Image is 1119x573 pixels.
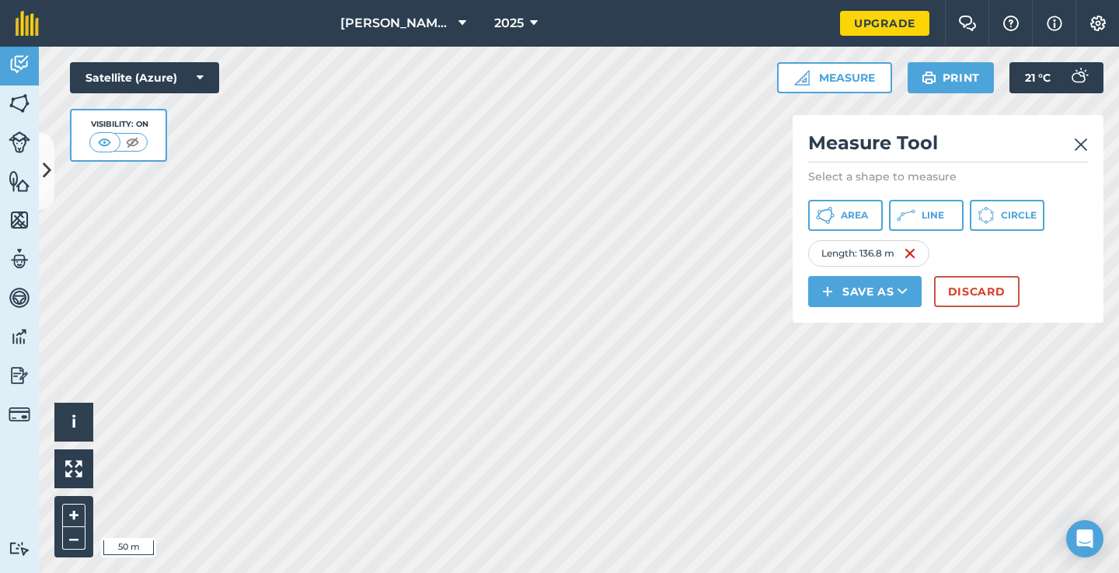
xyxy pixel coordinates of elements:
[494,14,524,33] span: 2025
[1001,209,1037,222] span: Circle
[9,208,30,232] img: svg+xml;base64,PHN2ZyB4bWxucz0iaHR0cDovL3d3dy53My5vcmcvMjAwMC9zdmciIHdpZHRoPSI1NiIgaGVpZ2h0PSI2MC...
[62,504,85,527] button: +
[794,70,810,86] img: Ruler icon
[1063,62,1094,93] img: svg+xml;base64,PD94bWwgdmVyc2lvbj0iMS4wIiBlbmNvZGluZz0idXRmLTgiPz4KPCEtLSBHZW5lcmF0b3I6IEFkb2JlIE...
[808,200,883,231] button: Area
[1047,14,1062,33] img: svg+xml;base64,PHN2ZyB4bWxucz0iaHR0cDovL3d3dy53My5vcmcvMjAwMC9zdmciIHdpZHRoPSIxNyIgaGVpZ2h0PSIxNy...
[71,412,76,431] span: i
[340,14,452,33] span: [PERSON_NAME] [PERSON_NAME]
[65,460,82,477] img: Four arrows, one pointing top left, one top right, one bottom right and the last bottom left
[9,404,30,425] img: svg+xml;base64,PD94bWwgdmVyc2lvbj0iMS4wIiBlbmNvZGluZz0idXRmLTgiPz4KPCEtLSBHZW5lcmF0b3I6IEFkb2JlIE...
[1009,62,1103,93] button: 21 °C
[777,62,892,93] button: Measure
[123,135,142,150] img: svg+xml;base64,PHN2ZyB4bWxucz0iaHR0cDovL3d3dy53My5vcmcvMjAwMC9zdmciIHdpZHRoPSI1MCIgaGVpZ2h0PSI0MC...
[9,286,30,309] img: svg+xml;base64,PD94bWwgdmVyc2lvbj0iMS4wIiBlbmNvZGluZz0idXRmLTgiPz4KPCEtLSBHZW5lcmF0b3I6IEFkb2JlIE...
[9,169,30,193] img: svg+xml;base64,PHN2ZyB4bWxucz0iaHR0cDovL3d3dy53My5vcmcvMjAwMC9zdmciIHdpZHRoPSI1NiIgaGVpZ2h0PSI2MC...
[922,68,936,87] img: svg+xml;base64,PHN2ZyB4bWxucz0iaHR0cDovL3d3dy53My5vcmcvMjAwMC9zdmciIHdpZHRoPSIxOSIgaGVpZ2h0PSIyNC...
[62,527,85,550] button: –
[1002,16,1020,31] img: A question mark icon
[1025,62,1051,93] span: 21 ° C
[9,325,30,348] img: svg+xml;base64,PD94bWwgdmVyc2lvbj0iMS4wIiBlbmNvZGluZz0idXRmLTgiPz4KPCEtLSBHZW5lcmF0b3I6IEFkb2JlIE...
[922,209,944,222] span: Line
[970,200,1044,231] button: Circle
[822,282,833,301] img: svg+xml;base64,PHN2ZyB4bWxucz0iaHR0cDovL3d3dy53My5vcmcvMjAwMC9zdmciIHdpZHRoPSIxNCIgaGVpZ2h0PSIyNC...
[808,131,1088,162] h2: Measure Tool
[908,62,995,93] button: Print
[9,53,30,76] img: svg+xml;base64,PD94bWwgdmVyc2lvbj0iMS4wIiBlbmNvZGluZz0idXRmLTgiPz4KPCEtLSBHZW5lcmF0b3I6IEFkb2JlIE...
[54,403,93,442] button: i
[89,118,148,131] div: Visibility: On
[70,62,219,93] button: Satellite (Azure)
[1089,16,1107,31] img: A cog icon
[9,247,30,271] img: svg+xml;base64,PD94bWwgdmVyc2lvbj0iMS4wIiBlbmNvZGluZz0idXRmLTgiPz4KPCEtLSBHZW5lcmF0b3I6IEFkb2JlIE...
[808,240,929,267] div: Length : 136.8 m
[958,16,977,31] img: Two speech bubbles overlapping with the left bubble in the forefront
[9,92,30,115] img: svg+xml;base64,PHN2ZyB4bWxucz0iaHR0cDovL3d3dy53My5vcmcvMjAwMC9zdmciIHdpZHRoPSI1NiIgaGVpZ2h0PSI2MC...
[934,276,1020,307] button: Discard
[95,135,114,150] img: svg+xml;base64,PHN2ZyB4bWxucz0iaHR0cDovL3d3dy53My5vcmcvMjAwMC9zdmciIHdpZHRoPSI1MCIgaGVpZ2h0PSI0MC...
[841,209,868,222] span: Area
[9,364,30,387] img: svg+xml;base64,PD94bWwgdmVyc2lvbj0iMS4wIiBlbmNvZGluZz0idXRmLTgiPz4KPCEtLSBHZW5lcmF0b3I6IEFkb2JlIE...
[16,11,39,36] img: fieldmargin Logo
[840,11,929,36] a: Upgrade
[808,276,922,307] button: Save as
[889,200,964,231] button: Line
[9,541,30,556] img: svg+xml;base64,PD94bWwgdmVyc2lvbj0iMS4wIiBlbmNvZGluZz0idXRmLTgiPz4KPCEtLSBHZW5lcmF0b3I6IEFkb2JlIE...
[808,169,1088,184] p: Select a shape to measure
[9,131,30,153] img: svg+xml;base64,PD94bWwgdmVyc2lvbj0iMS4wIiBlbmNvZGluZz0idXRmLTgiPz4KPCEtLSBHZW5lcmF0b3I6IEFkb2JlIE...
[1074,135,1088,154] img: svg+xml;base64,PHN2ZyB4bWxucz0iaHR0cDovL3d3dy53My5vcmcvMjAwMC9zdmciIHdpZHRoPSIyMiIgaGVpZ2h0PSIzMC...
[904,244,916,263] img: svg+xml;base64,PHN2ZyB4bWxucz0iaHR0cDovL3d3dy53My5vcmcvMjAwMC9zdmciIHdpZHRoPSIxNiIgaGVpZ2h0PSIyNC...
[1066,520,1103,557] div: Open Intercom Messenger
